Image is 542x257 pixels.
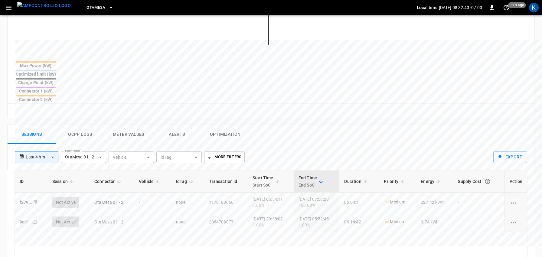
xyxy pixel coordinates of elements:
button: Export [493,151,527,163]
p: [DATE] 08:32:40 -07:00 [439,5,482,11]
span: Session [52,178,76,185]
th: Action [504,171,527,193]
div: charging session options [510,199,522,205]
button: Ocpp logs [56,125,104,144]
button: More Filters [204,151,244,163]
p: End SoC [299,181,317,189]
p: Local time [417,5,438,11]
table: sessions table [15,171,527,232]
span: 11 s ago [508,2,526,8]
span: Priority [384,178,406,185]
div: End Time [299,174,317,189]
span: Vehicle [139,178,162,185]
div: profile-icon [529,3,539,12]
span: Connector [94,178,122,185]
div: Supply Cost [458,176,500,187]
th: ID [15,171,47,193]
span: Start TimeStart SoC [253,174,281,189]
button: Sessions [8,125,56,144]
span: End TimeEnd SoC [299,174,325,189]
button: OtaMesa [84,2,116,14]
span: OtaMesa [87,4,106,11]
p: Start SoC [253,181,273,189]
label: Connector [65,149,80,154]
span: IdTag [176,178,195,185]
div: OtaMesa 01 - 2 [61,151,106,163]
button: Alerts [153,125,201,144]
button: Meter Values [104,125,153,144]
span: Duration [344,178,369,185]
div: charging session options [510,219,522,225]
button: set refresh interval [501,3,511,12]
button: Optimization [201,125,250,144]
div: Last 4 hrs [26,151,58,163]
th: Transaction Id [204,171,248,193]
span: Energy [421,178,442,185]
img: ampcontrol.io logo [17,2,71,9]
button: The cost of your charging session based on your supply rates [482,176,493,187]
div: Start Time [253,174,273,189]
